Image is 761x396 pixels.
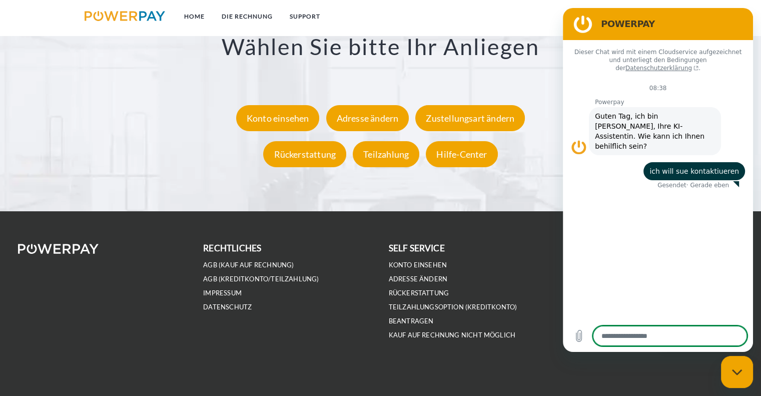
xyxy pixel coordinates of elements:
b: self service [389,243,445,253]
a: Teilzahlungsoption (KREDITKONTO) beantragen [389,303,517,325]
div: Adresse ändern [326,106,409,132]
div: Konto einsehen [236,106,320,132]
a: Kauf auf Rechnung nicht möglich [389,331,516,339]
a: DIE RECHNUNG [213,8,281,26]
a: AGB (Kauf auf Rechnung) [203,261,294,269]
a: DATENSCHUTZ [203,303,252,311]
img: logo-powerpay-white.svg [18,244,99,254]
b: rechtliches [203,243,261,253]
a: Hilfe-Center [423,149,500,160]
div: Zustellungsart ändern [415,106,525,132]
iframe: Schaltfläche zum Öffnen des Messaging-Fensters; Konversation läuft [721,356,753,388]
a: agb [625,8,656,26]
img: logo-powerpay.svg [85,11,165,21]
a: Teilzahlung [350,149,422,160]
div: Teilzahlung [353,142,419,168]
a: IMPRESSUM [203,289,242,297]
h3: Wählen Sie bitte Ihr Anliegen [51,33,710,61]
a: Konto einsehen [389,261,447,269]
a: Adresse ändern [324,113,412,124]
a: Adresse ändern [389,275,448,283]
a: Home [176,8,213,26]
div: Hilfe-Center [426,142,497,168]
a: Rückerstattung [389,289,449,297]
a: Rückerstattung [261,149,349,160]
a: Konto einsehen [234,113,322,124]
div: Rückerstattung [263,142,346,168]
iframe: Messaging-Fenster [563,8,753,352]
a: SUPPORT [281,8,329,26]
a: Zustellungsart ändern [413,113,527,124]
a: AGB (Kreditkonto/Teilzahlung) [203,275,319,283]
